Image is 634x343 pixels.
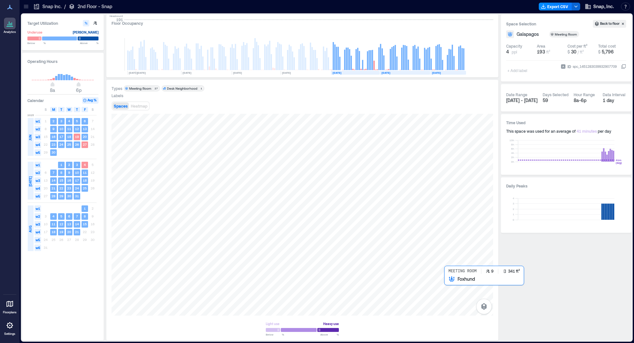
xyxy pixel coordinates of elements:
[52,135,55,139] text: 16
[35,229,41,235] span: w4
[27,97,44,104] h3: Calendar
[84,107,86,112] span: F
[513,207,514,211] tspan: 2
[567,63,571,70] span: ID
[382,71,390,74] text: [DATE]
[84,214,86,218] text: 8
[84,206,86,210] text: 1
[83,178,87,182] text: 18
[35,126,41,132] span: w2
[83,142,87,146] text: 27
[567,43,587,49] div: Cost per ft²
[513,218,514,221] tspan: 0
[35,162,41,168] span: w1
[35,185,41,192] span: w4
[76,214,78,218] text: 7
[67,222,71,226] text: 13
[578,50,584,54] span: / ft²
[113,102,129,110] button: Spaces
[68,107,71,112] span: W
[266,321,279,327] div: Light use
[76,107,78,112] span: T
[60,119,62,123] text: 3
[68,171,70,174] text: 9
[35,237,41,243] span: w5
[60,163,62,167] text: 1
[323,321,339,327] div: Heavy use
[60,214,62,218] text: 5
[75,142,79,146] text: 26
[53,119,54,123] text: 2
[52,150,55,154] text: 30
[59,142,63,146] text: 24
[2,16,18,36] a: Analytics
[506,66,530,75] span: + Add label
[129,71,138,74] text: [DATE]
[67,142,71,146] text: 25
[83,127,87,131] text: 13
[73,29,98,36] div: [PERSON_NAME]
[68,119,70,123] text: 4
[511,147,514,150] tspan: 6h
[35,170,41,176] span: w2
[432,71,441,74] text: [DATE]
[52,222,55,226] text: 11
[67,194,71,198] text: 30
[506,128,626,134] div: This space was used for an average of per day
[59,135,63,139] text: 17
[543,97,568,104] div: 59
[59,230,63,234] text: 19
[537,43,545,49] div: Area
[76,119,78,123] text: 5
[35,221,41,228] span: w3
[333,71,341,74] text: [DATE]
[543,92,568,97] div: Days Selected
[68,163,70,167] text: 2
[52,178,55,182] text: 14
[52,142,55,146] text: 23
[27,113,34,117] span: 2025
[68,214,70,218] text: 6
[60,107,62,112] span: T
[75,194,79,198] text: 31
[511,156,514,159] tspan: 2h
[64,3,66,10] p: /
[83,171,87,174] text: 11
[2,318,18,338] a: Settings
[35,149,41,156] span: w5
[59,194,63,198] text: 29
[35,118,41,125] span: w1
[603,97,626,104] div: 1 day
[266,333,284,336] span: Below %
[67,230,71,234] text: 20
[506,97,537,103] span: [DATE] - [DATE]
[572,63,617,70] div: spc_1451283039932907709
[511,143,514,146] tspan: 8h
[35,205,41,212] span: w1
[67,178,71,182] text: 16
[546,50,550,54] span: ft²
[129,102,149,110] button: Heatmap
[114,104,128,108] span: Spaces
[53,214,54,218] text: 4
[593,20,626,28] button: Back to floor
[35,177,41,184] span: w3
[517,31,547,37] button: Galapagos
[506,43,522,49] div: Capacity
[513,197,514,200] tspan: 4
[167,86,197,91] div: Desk Neighborhood
[511,151,514,155] tspan: 4h
[112,86,122,91] div: Types
[52,230,55,234] text: 18
[571,49,576,54] span: 30
[3,310,17,314] p: Floorplans
[1,296,19,316] a: Floorplans
[137,71,146,74] text: [DATE]
[28,226,33,232] span: AUG
[83,222,87,226] text: 15
[183,71,191,74] text: [DATE]
[60,171,62,174] text: 8
[75,171,79,174] text: 10
[75,186,79,190] text: 24
[603,92,626,97] div: Data Interval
